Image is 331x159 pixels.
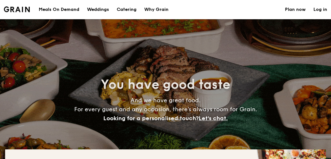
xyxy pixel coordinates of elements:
[101,77,230,92] span: You have good taste
[4,6,30,12] a: Logotype
[4,6,30,12] img: Grain
[199,115,228,122] span: Let's chat.
[74,97,257,122] span: And we have great food. For every guest and any occasion, there’s always room for Grain.
[103,115,199,122] span: Looking for a personalised touch?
